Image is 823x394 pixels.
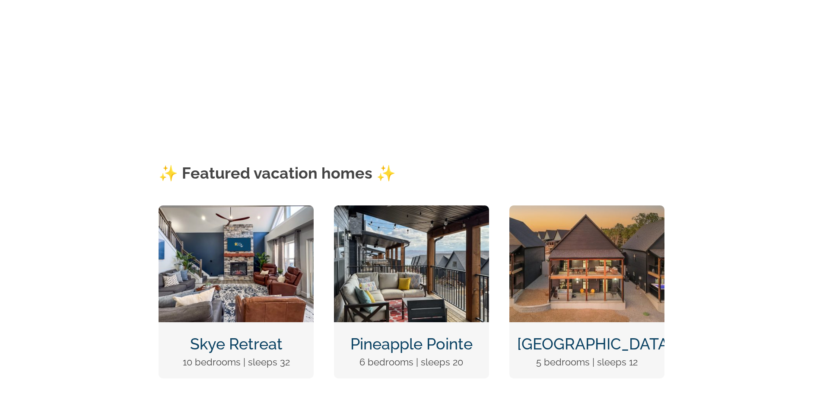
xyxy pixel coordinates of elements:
[166,355,306,370] p: 10 bedrooms | sleeps 32
[190,335,283,353] a: Skye Retreat
[159,205,314,216] a: Skye Retreat at Table Rock Lake-3004-Edit
[159,164,396,182] strong: ✨ Featured vacation homes ✨
[334,205,489,216] a: Pineapple Pointe Christmas at Table Rock Lake Branson Missouri-1416
[350,335,473,353] a: Pineapple Pointe
[517,335,673,353] a: [GEOGRAPHIC_DATA]
[509,205,664,216] a: DCIM100MEDIADJI_0124.JPG
[342,355,481,370] p: 6 bedrooms | sleeps 20
[517,355,657,370] p: 5 bedrooms | sleeps 12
